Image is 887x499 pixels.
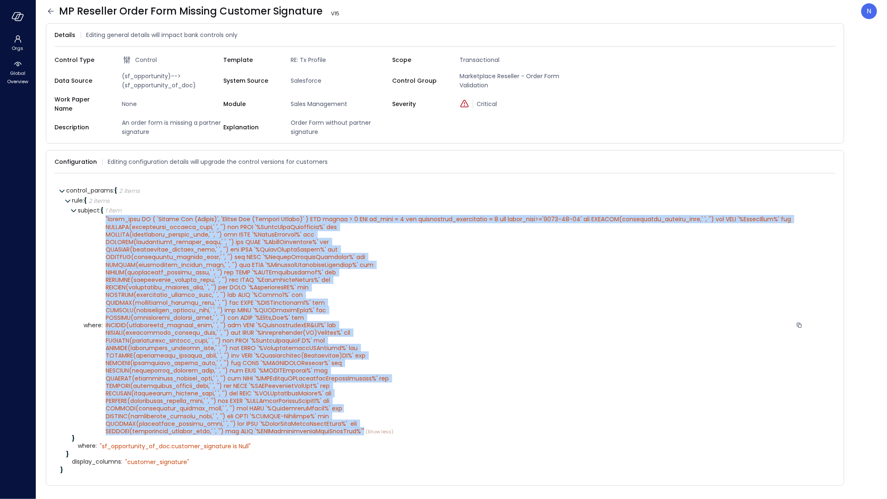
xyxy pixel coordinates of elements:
span: Explanation [223,123,277,132]
span: rule [72,196,84,205]
span: : [113,186,114,195]
span: Editing configuration details will upgrade the control versions for customers [108,157,328,166]
span: Control Type [54,55,109,64]
span: Salesforce [287,76,392,85]
span: Scope [392,55,446,64]
div: } [72,435,830,441]
span: Orgs [12,44,24,52]
div: " sf_opportunity_of_doc.customer_signature is Null" [100,442,251,450]
span: { [114,186,117,195]
span: System Source [223,76,277,85]
span: { [101,206,104,215]
div: " [106,215,793,435]
span: MP Reseller Order Form Missing Customer Signature [59,5,343,18]
p: N [867,6,872,16]
div: Critical [460,99,561,109]
span: (sf_opportunity)-->(sf_opportunity_of_doc) [119,72,223,90]
span: V 15 [328,10,343,18]
span: Control Group [392,76,446,85]
div: Noy Vadai [861,3,877,19]
div: Orgs [2,33,34,53]
span: Transactional [456,55,561,64]
span: Global Overview [5,69,30,86]
div: " customer_signature" [125,458,189,466]
div: 2 items [119,188,140,194]
span: subject [78,206,101,215]
div: Control [122,55,223,65]
span: An order form is missing a partner signature [119,118,223,136]
span: Marketplace Reseller - Order Form Validation [456,72,561,90]
div: 2 items [89,198,109,204]
span: Template [223,55,277,64]
div: 1 item [105,208,121,213]
span: Sales Management [287,99,392,109]
span: lorem_ipsu DO ( 'Sitame Con (Adipis)', 'Elitse Doe (Tempori Utlabo)' ) ETD magnaa > 0 ENI ad_mini... [106,215,793,435]
span: display_columns [72,459,122,465]
span: control_params [66,186,114,195]
span: Configuration [54,157,97,166]
div: } [66,451,830,457]
span: : [101,321,103,329]
span: Work Paper Name [54,95,109,113]
span: Severity [392,99,446,109]
span: (Show less) [364,428,393,435]
span: : [121,457,122,466]
span: : [96,442,97,450]
span: Editing general details will impact bank controls only [86,30,237,40]
span: Description [54,123,109,132]
span: where [78,443,97,449]
div: Global Overview [2,58,34,86]
span: : [83,196,84,205]
span: Data Source [54,76,109,85]
span: None [119,99,223,109]
span: { [84,196,87,205]
span: Details [54,30,75,40]
span: where [84,322,103,329]
div: } [60,467,830,473]
span: Order Form without partner signature [287,118,392,136]
span: Module [223,99,277,109]
span: : [99,206,101,215]
span: RE: Tx Profile [287,55,392,64]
